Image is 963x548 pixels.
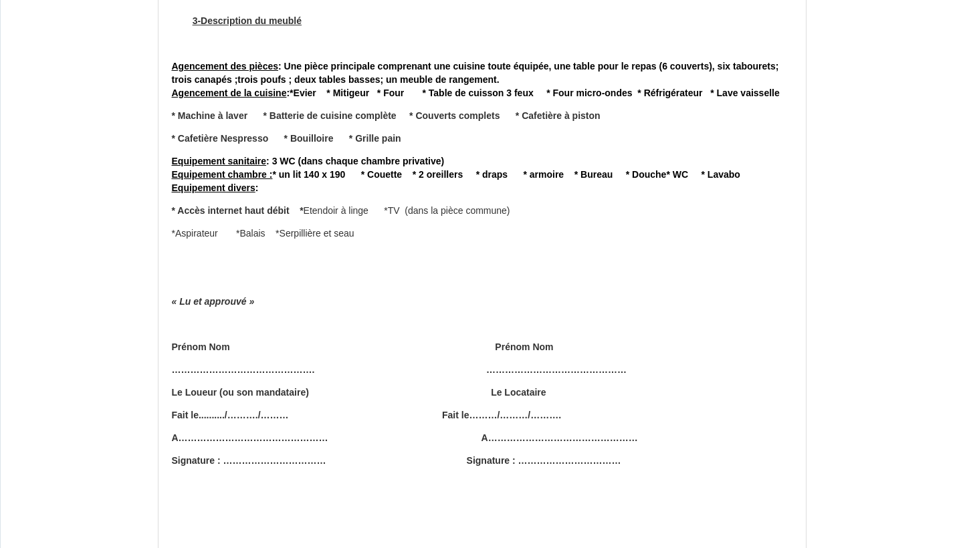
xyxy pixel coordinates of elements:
strong: :*Evier * Mitigeur * Four * Table de cuisson 3 feux * Four micro-ondes * Réfrigérateur * Lave vai... [172,88,780,98]
strong: * Machine à laver * Batterie de cuisine complète * Couverts complets * Cafetière à piston [172,110,601,121]
strong: * Cafetière Nespresso * Bouilloire * Grille pain [172,133,401,144]
p: Fait le........../………./……… Fait le………/………/………. [172,409,792,422]
u: Equipement chambre : [172,169,273,180]
p: A………………………………………… A………………………………………… [172,432,792,445]
p: Prénom Nom Prénom Nom [172,341,792,354]
u: Agencement des pièces [172,61,279,72]
strong: : [172,182,259,193]
strong: : 3 WC (dans chaque chambre privative) [172,156,445,166]
u: Equipement sanitaire [172,156,267,166]
u: Agencement de la cuisine [172,88,287,98]
strong: : Une pièce principale comprenant une cuisine toute équipée, une table pour le repas (6 couverts)... [172,61,779,85]
p: *Aspirateur *Balais *Serpillière et seau [172,227,792,241]
p: Signature : …………………………… Signature : …………………………… [172,454,792,468]
strong: * Accès internet haut débit * [172,205,304,216]
u: 3-Description du meublé [193,15,302,26]
strong: * un lit 140 x 190 * Couette * 2 oreillers * draps * armoire * Bureau * Douche [272,169,666,180]
p: Etendoir à linge *TV (dans la pièce commune) [172,204,792,218]
p: ………………………………………. ……………………………………… [172,364,792,377]
strong: * WC * Lavabo [666,169,740,180]
em: « Lu et approuvé » [172,296,255,307]
u: Equipement divers [172,182,255,193]
p: Le Loueur (ou son mandataire) Le Locataire [172,386,792,400]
